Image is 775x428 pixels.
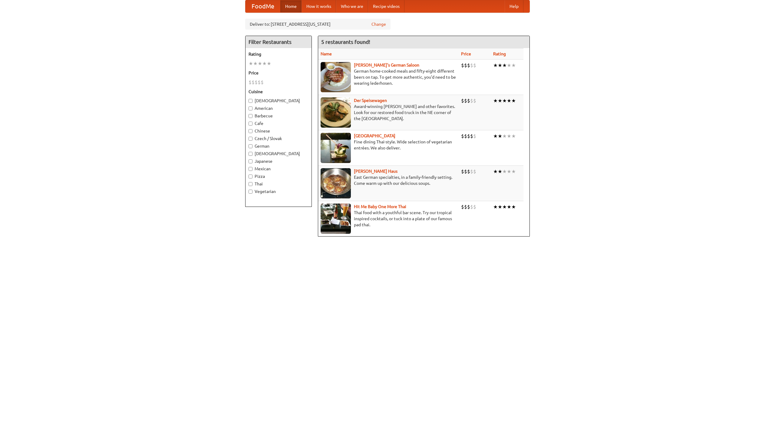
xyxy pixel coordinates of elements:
li: $ [461,204,464,210]
input: Mexican [249,167,252,171]
div: Deliver to: [STREET_ADDRESS][US_STATE] [245,19,391,30]
li: $ [473,133,476,139]
li: $ [461,133,464,139]
input: Barbecue [249,114,252,118]
input: [DEMOGRAPHIC_DATA] [249,152,252,156]
a: [PERSON_NAME] Haus [354,169,397,174]
li: ★ [502,204,507,210]
li: ★ [502,62,507,69]
li: $ [470,133,473,139]
li: ★ [253,60,258,67]
li: $ [461,168,464,175]
img: kohlhaus.jpg [321,168,351,198]
li: ★ [493,62,498,69]
li: ★ [249,60,253,67]
img: babythai.jpg [321,204,351,234]
img: satay.jpg [321,133,351,163]
label: [DEMOGRAPHIC_DATA] [249,98,308,104]
li: ★ [502,97,507,104]
label: Cafe [249,120,308,126]
label: Czech / Slovak [249,136,308,142]
li: ★ [507,62,511,69]
input: Pizza [249,175,252,178]
li: ★ [498,62,502,69]
li: ★ [498,133,502,139]
li: $ [461,97,464,104]
li: ★ [498,204,502,210]
a: Change [371,21,386,27]
label: Pizza [249,173,308,179]
h4: Filter Restaurants [246,36,312,48]
img: speisewagen.jpg [321,97,351,128]
li: $ [461,62,464,69]
li: ★ [493,204,498,210]
li: $ [464,168,467,175]
li: $ [467,97,470,104]
li: $ [467,62,470,69]
a: Name [321,51,332,56]
li: ★ [507,133,511,139]
p: Thai food with a youthful bar scene. Try our tropical inspired cocktails, or tuck into a plate of... [321,210,456,228]
li: ★ [493,168,498,175]
li: $ [467,133,470,139]
li: ★ [267,60,271,67]
label: [DEMOGRAPHIC_DATA] [249,151,308,157]
li: $ [464,62,467,69]
li: ★ [498,97,502,104]
input: Czech / Slovak [249,137,252,141]
p: German home-cooked meals and fifty-eight different beers on tap. To get more authentic, you'd nee... [321,68,456,86]
li: ★ [502,133,507,139]
li: $ [473,168,476,175]
li: $ [255,79,258,86]
li: ★ [262,60,267,67]
a: Price [461,51,471,56]
li: ★ [502,168,507,175]
a: Hit Me Baby One More Thai [354,204,406,209]
input: Cafe [249,122,252,126]
li: $ [470,168,473,175]
label: Vegetarian [249,188,308,194]
input: Japanese [249,159,252,163]
a: Help [505,0,523,12]
a: How it works [302,0,336,12]
li: ★ [511,62,516,69]
a: Recipe videos [368,0,404,12]
b: [PERSON_NAME]'s German Saloon [354,63,419,67]
input: German [249,144,252,148]
a: Rating [493,51,506,56]
a: [GEOGRAPHIC_DATA] [354,133,395,138]
li: $ [464,97,467,104]
h5: Rating [249,51,308,57]
a: FoodMe [246,0,280,12]
p: East German specialties, in a family-friendly setting. Come warm up with our delicious soups. [321,174,456,186]
li: $ [258,79,261,86]
li: ★ [507,97,511,104]
li: $ [467,168,470,175]
li: $ [473,204,476,210]
li: ★ [498,168,502,175]
li: ★ [493,133,498,139]
label: Mexican [249,166,308,172]
li: $ [464,204,467,210]
p: Award-winning [PERSON_NAME] and other favorites. Look for our restored food truck in the NE corne... [321,103,456,122]
a: Der Speisewagen [354,98,387,103]
input: American [249,106,252,110]
li: ★ [493,97,498,104]
li: $ [252,79,255,86]
input: [DEMOGRAPHIC_DATA] [249,99,252,103]
li: $ [473,62,476,69]
input: Thai [249,182,252,186]
li: $ [470,62,473,69]
li: ★ [511,168,516,175]
li: $ [464,133,467,139]
label: Japanese [249,158,308,164]
p: Fine dining Thai-style. Wide selection of vegetarian entrées. We also deliver. [321,139,456,151]
input: Chinese [249,129,252,133]
li: ★ [511,204,516,210]
ng-pluralize: 5 restaurants found! [321,39,370,45]
h5: Price [249,70,308,76]
h5: Cuisine [249,89,308,95]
